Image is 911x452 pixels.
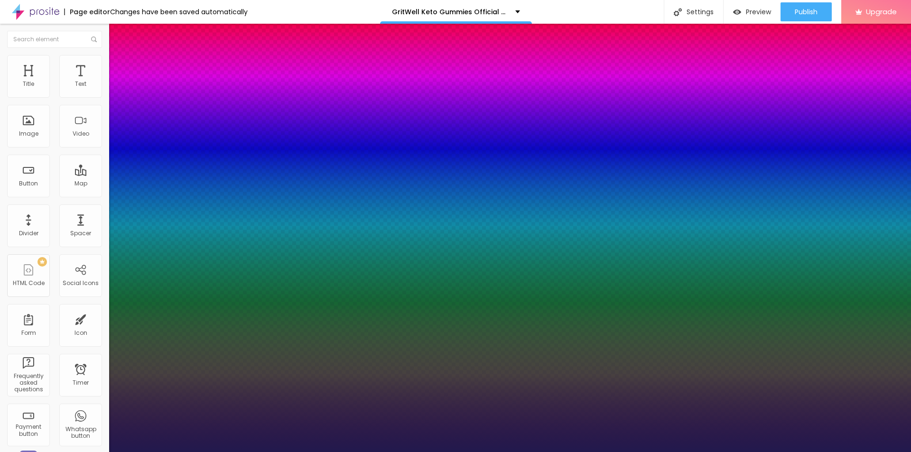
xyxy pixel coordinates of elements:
[64,9,110,15] div: Page editor
[19,130,38,137] div: Image
[75,81,86,87] div: Text
[19,230,38,237] div: Divider
[19,180,38,187] div: Button
[73,379,89,386] div: Timer
[63,280,99,286] div: Social Icons
[392,9,508,15] p: GritWell Keto Gummies Official US Review
[746,8,771,16] span: Preview
[724,2,781,21] button: Preview
[866,8,897,16] span: Upgrade
[9,373,47,393] div: Frequently asked questions
[13,280,45,286] div: HTML Code
[21,330,36,336] div: Form
[74,330,87,336] div: Icon
[781,2,832,21] button: Publish
[70,230,91,237] div: Spacer
[795,8,818,16] span: Publish
[733,8,741,16] img: view-1.svg
[62,426,99,440] div: Whatsapp button
[91,37,97,42] img: Icone
[74,180,87,187] div: Map
[73,130,89,137] div: Video
[9,424,47,437] div: Payment button
[7,31,102,48] input: Search element
[110,9,248,15] div: Changes have been saved automatically
[674,8,682,16] img: Icone
[23,81,34,87] div: Title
